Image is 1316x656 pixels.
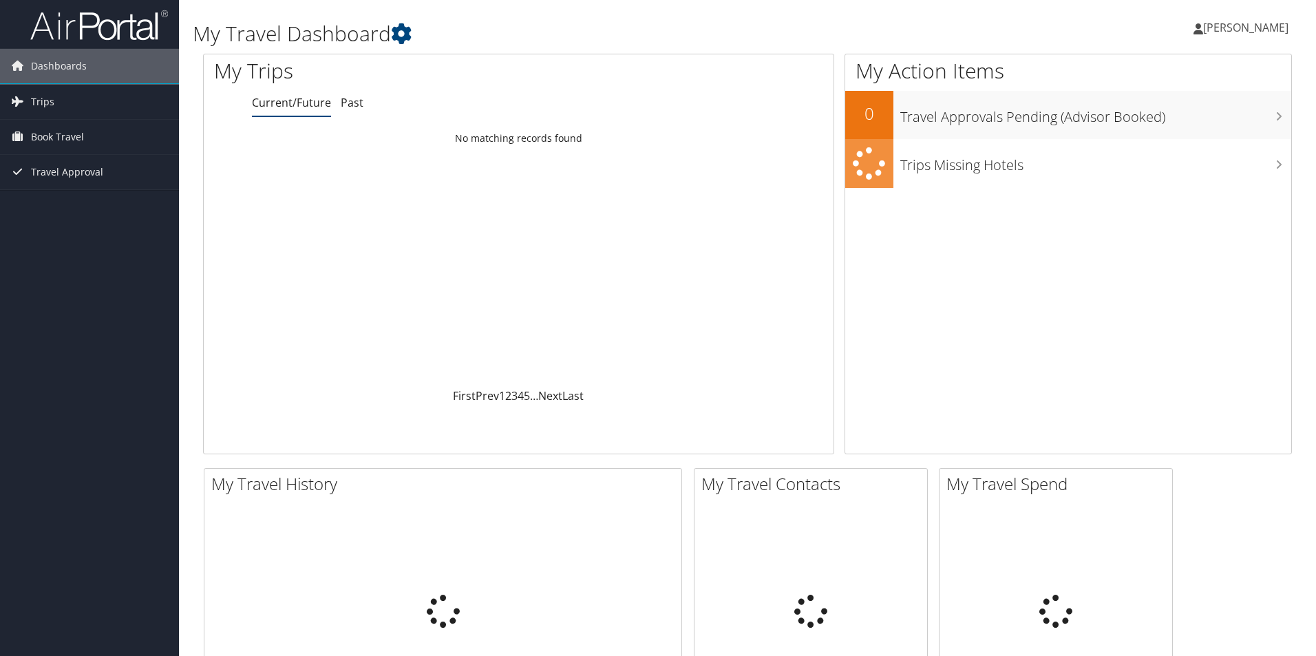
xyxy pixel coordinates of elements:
[530,388,538,403] span: …
[538,388,562,403] a: Next
[252,95,331,110] a: Current/Future
[562,388,584,403] a: Last
[31,155,103,189] span: Travel Approval
[845,91,1291,139] a: 0Travel Approvals Pending (Advisor Booked)
[31,85,54,119] span: Trips
[214,56,561,85] h1: My Trips
[204,126,834,151] td: No matching records found
[518,388,524,403] a: 4
[31,49,87,83] span: Dashboards
[31,120,84,154] span: Book Travel
[845,102,893,125] h2: 0
[1203,20,1288,35] span: [PERSON_NAME]
[845,56,1291,85] h1: My Action Items
[946,472,1172,496] h2: My Travel Spend
[30,9,168,41] img: airportal-logo.png
[499,388,505,403] a: 1
[505,388,511,403] a: 2
[524,388,530,403] a: 5
[211,472,681,496] h2: My Travel History
[701,472,927,496] h2: My Travel Contacts
[511,388,518,403] a: 3
[900,149,1291,175] h3: Trips Missing Hotels
[900,100,1291,127] h3: Travel Approvals Pending (Advisor Booked)
[341,95,363,110] a: Past
[1193,7,1302,48] a: [PERSON_NAME]
[193,19,933,48] h1: My Travel Dashboard
[476,388,499,403] a: Prev
[453,388,476,403] a: First
[845,139,1291,188] a: Trips Missing Hotels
